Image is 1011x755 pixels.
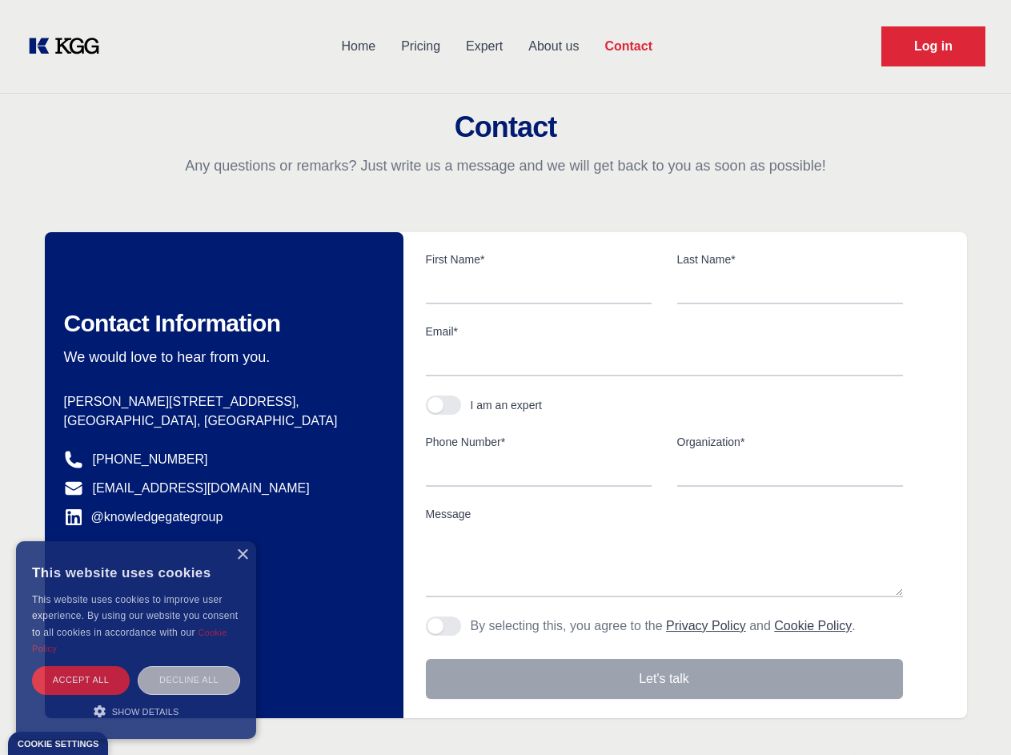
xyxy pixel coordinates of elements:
label: Message [426,506,903,522]
div: This website uses cookies [32,553,240,592]
span: Show details [112,707,179,717]
div: Cookie settings [18,740,98,749]
div: Accept all [32,666,130,694]
a: Cookie Policy [774,619,852,633]
p: By selecting this, you agree to the and . [471,616,856,636]
a: Expert [453,26,516,67]
a: About us [516,26,592,67]
label: Organization* [677,434,903,450]
span: This website uses cookies to improve user experience. By using our website you consent to all coo... [32,594,238,638]
h2: Contact [19,111,992,143]
div: I am an expert [471,397,543,413]
h2: Contact Information [64,309,378,338]
a: Request Demo [881,26,985,66]
a: KOL Knowledge Platform: Talk to Key External Experts (KEE) [26,34,112,59]
label: First Name* [426,251,652,267]
div: Close [236,549,248,561]
a: [PHONE_NUMBER] [93,450,208,469]
a: Pricing [388,26,453,67]
p: We would love to hear from you. [64,347,378,367]
div: Decline all [138,666,240,694]
p: [PERSON_NAME][STREET_ADDRESS], [64,392,378,412]
a: @knowledgegategroup [64,508,223,527]
a: Contact [592,26,665,67]
p: Any questions or remarks? Just write us a message and we will get back to you as soon as possible! [19,156,992,175]
iframe: Chat Widget [931,678,1011,755]
label: Email* [426,323,903,339]
div: Show details [32,703,240,719]
a: Cookie Policy [32,628,227,653]
a: [EMAIL_ADDRESS][DOMAIN_NAME] [93,479,310,498]
label: Last Name* [677,251,903,267]
a: Home [328,26,388,67]
button: Let's talk [426,659,903,699]
p: [GEOGRAPHIC_DATA], [GEOGRAPHIC_DATA] [64,412,378,431]
a: Privacy Policy [666,619,746,633]
label: Phone Number* [426,434,652,450]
